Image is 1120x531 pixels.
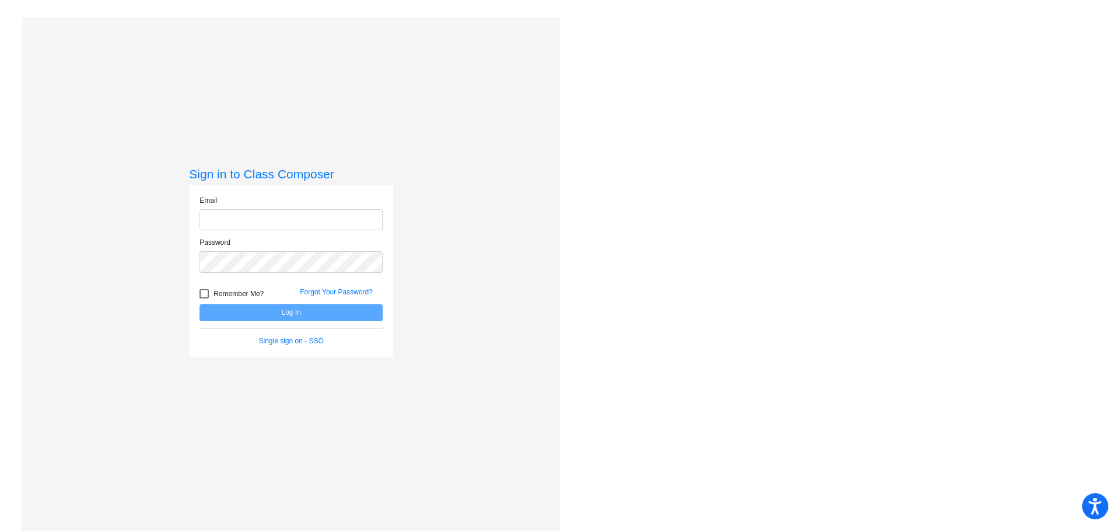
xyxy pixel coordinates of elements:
[189,167,393,181] h3: Sign in to Class Composer
[199,195,217,206] label: Email
[213,287,264,301] span: Remember Me?
[300,288,373,296] a: Forgot Your Password?
[259,337,324,345] a: Single sign on - SSO
[199,237,230,248] label: Password
[199,304,383,321] button: Log In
